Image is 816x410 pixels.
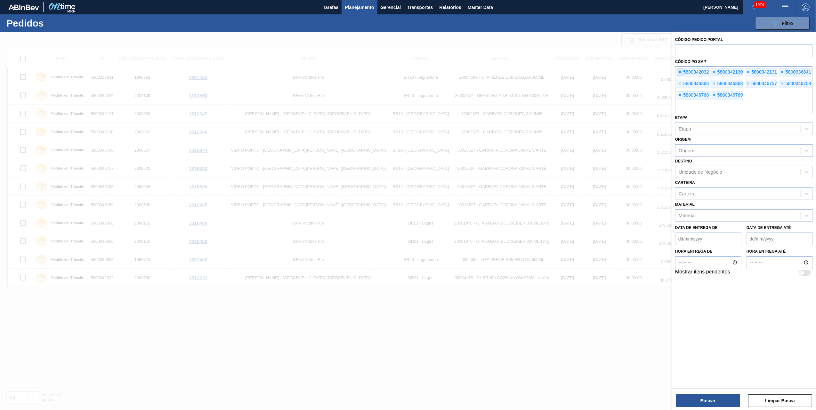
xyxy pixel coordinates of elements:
[779,68,811,76] div: 5800336841
[711,91,743,99] div: 5800346769
[802,4,810,11] img: Logout
[675,225,718,230] label: Data de Entrega de
[743,3,764,12] button: Notificações
[782,21,793,26] span: Filtro
[675,202,695,207] label: Material
[779,80,785,88] span: ×
[745,68,777,76] div: 5800342131
[677,68,709,76] div: 5800342032
[675,115,688,120] label: Etapa
[439,4,461,11] span: Relatórios
[747,225,791,230] label: Data de Entrega até
[6,20,106,27] h1: Pedidos
[381,4,401,11] span: Gerencial
[323,4,339,11] span: Tarefas
[677,80,683,88] span: ×
[675,37,723,42] label: Código Pedido Portal
[675,59,706,64] label: Códido PO SAP
[675,180,695,185] label: Carteira
[711,68,717,76] span: ×
[675,137,691,142] label: Origem
[679,191,696,197] div: Carteira
[677,68,683,76] span: ×
[675,159,692,163] label: Destino
[677,91,683,99] span: ×
[407,4,433,11] span: Transportes
[754,1,765,8] span: 1974
[675,247,741,256] label: Hora entrega de
[468,4,493,11] span: Master Data
[779,80,811,88] div: 5800346758
[677,91,709,99] div: 5800346768
[745,80,751,88] span: ×
[675,233,741,245] input: dd/mm/yyyy
[679,126,691,131] div: Etapa
[711,68,743,76] div: 5800342130
[675,269,730,277] label: Mostrar itens pendentes
[745,80,777,88] div: 5800346757
[711,91,717,99] span: ×
[345,4,374,11] span: Planejamento
[745,68,751,76] span: ×
[8,4,39,10] img: TNhmsLtSVTkK8tSr43FrP2fwEKptu5GPRR3wAAAABJRU5ErkJggg==
[679,148,694,153] div: Origem
[679,170,722,175] div: Unidade de Negócio
[755,17,810,30] button: Filtro
[747,233,813,245] input: dd/mm/yyyy
[781,4,789,11] img: userActions
[779,68,785,76] span: ×
[747,247,813,256] label: Hora entrega até
[679,213,696,218] div: Material
[711,80,743,88] div: 5800346368
[677,80,709,88] div: 5800346366
[711,80,717,88] span: ×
